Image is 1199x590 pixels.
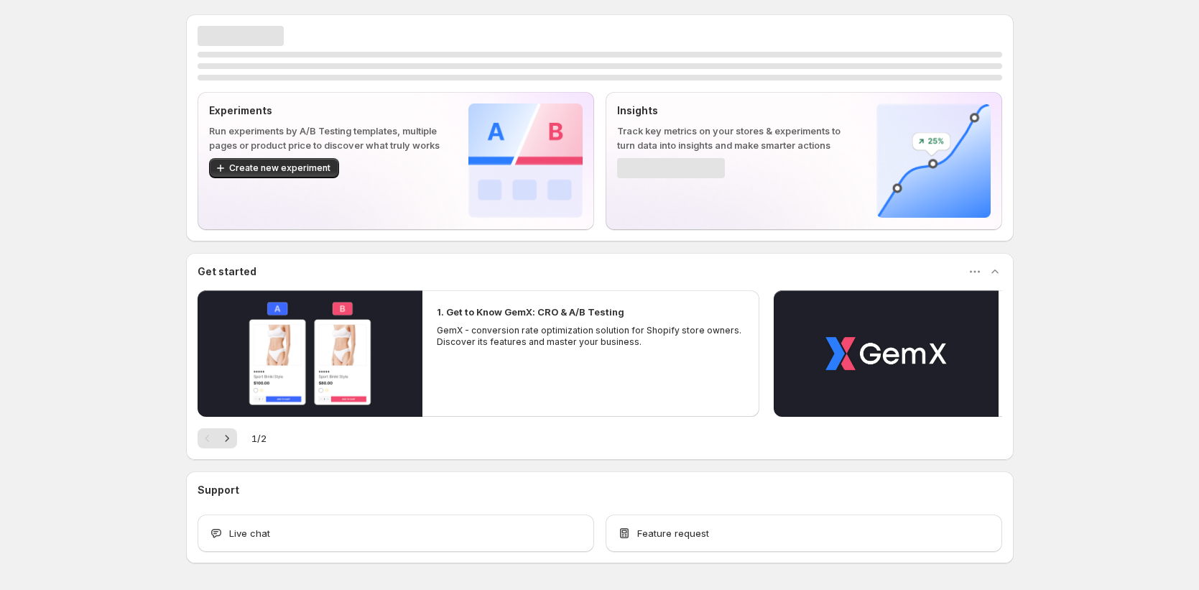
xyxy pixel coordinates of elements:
h3: Get started [198,264,256,279]
h2: 1. Get to Know GemX: CRO & A/B Testing [437,305,624,319]
button: Next [217,428,237,448]
h3: Support [198,483,239,497]
button: Play video [198,290,422,417]
span: Create new experiment [229,162,330,174]
span: Live chat [229,526,270,540]
button: Create new experiment [209,158,339,178]
p: Track key metrics on your stores & experiments to turn data into insights and make smarter actions [617,124,853,152]
span: 1 / 2 [251,431,267,446]
p: GemX - conversion rate optimization solution for Shopify store owners. Discover its features and ... [437,325,746,348]
span: Feature request [637,526,709,540]
img: Insights [876,103,991,218]
img: Experiments [468,103,583,218]
button: Play video [774,290,999,417]
p: Insights [617,103,853,118]
nav: Pagination [198,428,237,448]
p: Experiments [209,103,445,118]
p: Run experiments by A/B Testing templates, multiple pages or product price to discover what truly ... [209,124,445,152]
